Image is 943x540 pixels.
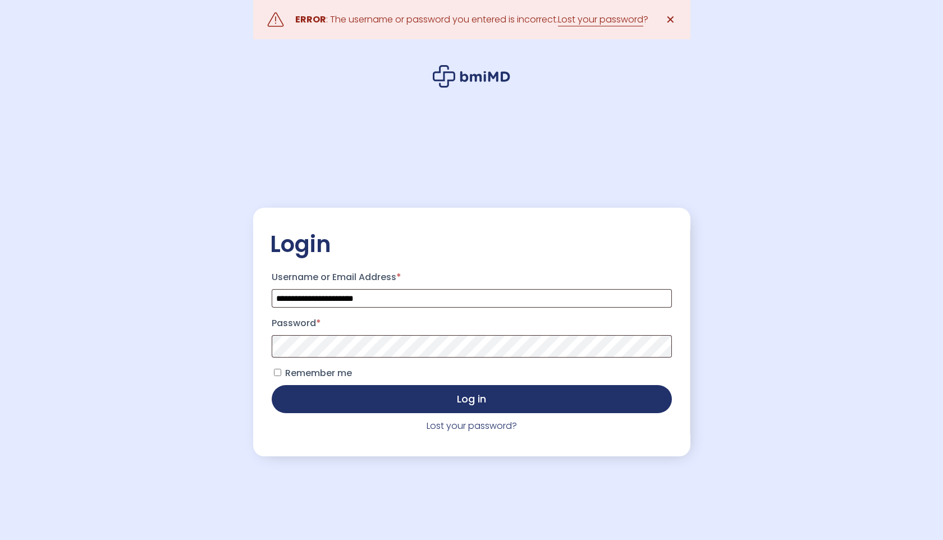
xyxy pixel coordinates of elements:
[270,230,674,258] h2: Login
[666,12,675,28] span: ✕
[272,268,672,286] label: Username or Email Address
[285,367,352,379] span: Remember me
[660,8,682,31] a: ✕
[295,12,648,28] div: : The username or password you entered is incorrect. ?
[295,13,326,26] strong: ERROR
[272,385,672,413] button: Log in
[272,314,672,332] label: Password
[274,369,281,376] input: Remember me
[427,419,517,432] a: Lost your password?
[558,13,643,26] a: Lost your password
